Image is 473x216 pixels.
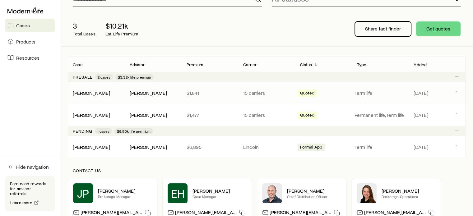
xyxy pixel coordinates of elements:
div: [PERSON_NAME] [130,144,167,150]
p: $1,477 [186,112,233,118]
p: Status [300,62,312,67]
span: [DATE] [414,112,428,118]
p: Type [357,62,367,67]
p: Total Cases [73,31,95,36]
p: Est. Life Premium [105,31,138,36]
p: 15 carriers [243,90,290,96]
p: 15 carriers [243,112,290,118]
p: [PERSON_NAME] [287,188,341,194]
p: Lincoln [243,144,290,150]
span: $6.90k life premium [117,129,151,134]
button: Share fact finder [355,21,411,36]
p: Advisor [130,62,145,67]
div: [PERSON_NAME] [73,112,110,118]
a: Resources [5,51,55,65]
div: [PERSON_NAME] [73,144,110,150]
a: [PERSON_NAME] [73,112,110,118]
div: Earn cash rewards for advisor referrals.Learn more [5,176,55,211]
img: Ellen Wall [357,183,377,203]
p: Premium [186,62,203,67]
p: $6,895 [186,144,233,150]
span: [DATE] [414,90,428,96]
span: Quoted [300,113,314,119]
span: Learn more [10,200,33,205]
p: Brokerage Operations [382,194,436,199]
img: Dan Pierson [262,183,282,203]
div: [PERSON_NAME] [130,90,167,96]
span: Products [16,39,35,45]
span: EH [171,187,184,200]
p: Case Manager [192,194,247,199]
span: Quoted [300,90,314,97]
span: Formal App [300,145,322,151]
a: Cases [5,19,55,32]
p: 3 [73,21,95,30]
span: 1 cases [97,129,109,134]
span: [DATE] [414,144,428,150]
div: Client cases [68,57,466,158]
button: Hide navigation [5,160,55,174]
span: 2 cases [98,75,110,80]
p: Contact us [73,168,461,173]
p: Term life [355,90,406,96]
p: Brokerage Manager [98,194,152,199]
p: [PERSON_NAME] [98,188,152,194]
span: Cases [16,22,30,29]
p: Case [73,62,83,67]
p: $10.21k [105,21,138,30]
button: Get quotes [416,21,461,36]
a: [PERSON_NAME] [73,90,110,96]
p: Permanent life, Term life [355,112,406,118]
p: Share fact finder [365,25,401,32]
p: Earn cash rewards for advisor referrals. [10,181,50,196]
p: [PERSON_NAME] [382,188,436,194]
p: Chief Distribution Officer [287,194,341,199]
span: Hide navigation [16,164,49,170]
a: Products [5,35,55,48]
p: Carrier [243,62,257,67]
span: Resources [16,55,39,61]
p: Presale [73,75,93,80]
span: JP [77,187,89,200]
p: [PERSON_NAME] [192,188,247,194]
p: Pending [73,129,92,134]
span: $3.32k life premium [118,75,151,80]
a: [PERSON_NAME] [73,144,110,150]
p: Added [414,62,427,67]
div: [PERSON_NAME] [130,112,167,118]
p: $1,841 [186,90,233,96]
p: Term life [355,144,406,150]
